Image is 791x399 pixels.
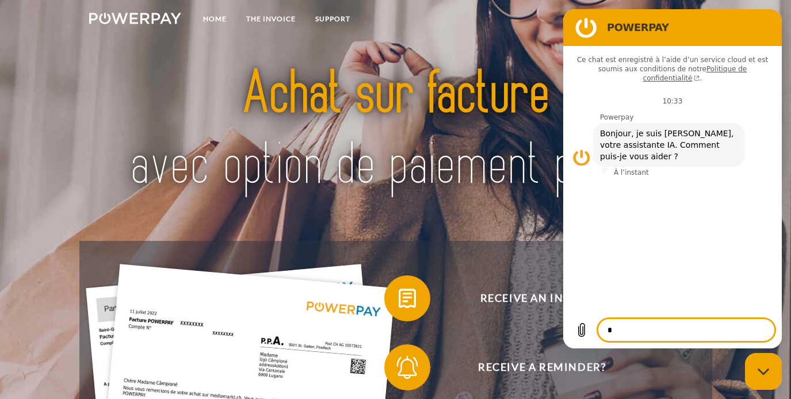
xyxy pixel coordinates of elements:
iframe: Bouton de lancement de la fenêtre de messagerie, conversation en cours [745,353,782,390]
font: THE INVOICE [246,14,296,23]
img: qb_bell.svg [393,353,422,382]
button: Receive a reminder? [384,344,683,390]
font: Receive an invoice? [480,291,604,304]
img: qb_bill.svg [393,284,422,313]
a: THE INVOICE [236,9,305,29]
font: Support [315,14,350,23]
img: logo-powerpay-white.svg [89,13,182,24]
iframe: Messaging window [563,9,782,348]
a: Home [193,9,236,29]
a: CG [648,9,679,29]
img: title-powerpay_fr.svg [119,40,672,220]
a: Support [305,9,360,29]
font: Home [203,14,227,23]
button: Receive an invoice? [384,275,683,321]
font: Receive a reminder? [478,360,606,373]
